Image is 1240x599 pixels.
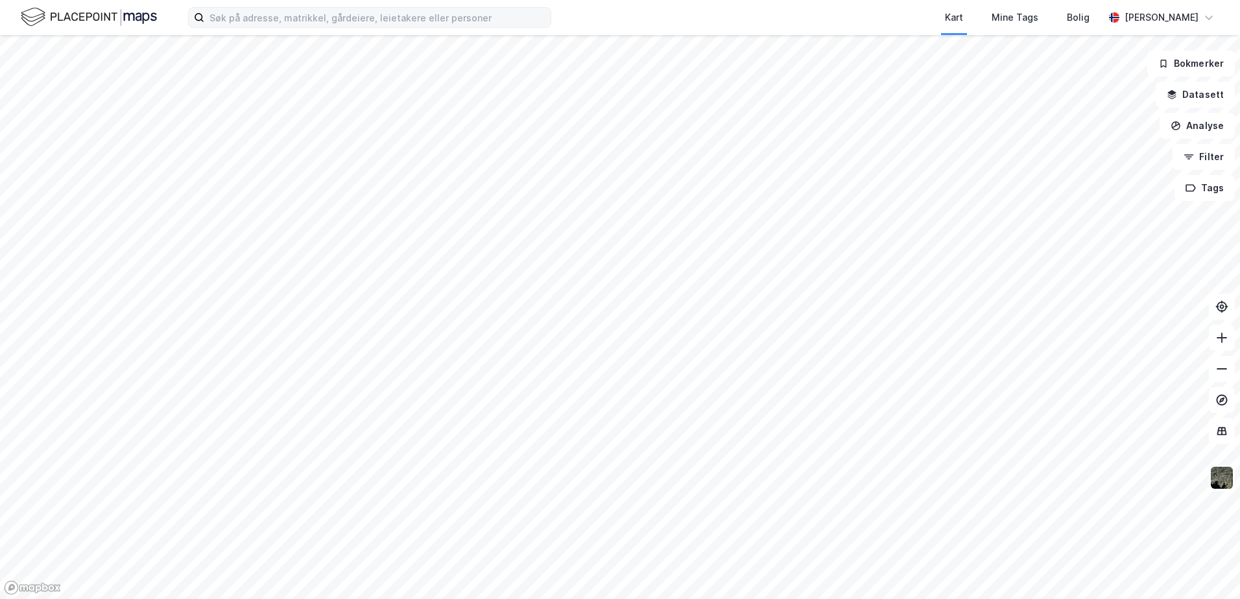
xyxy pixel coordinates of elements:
div: Mine Tags [992,10,1038,25]
input: Søk på adresse, matrikkel, gårdeiere, leietakere eller personer [204,8,551,27]
div: [PERSON_NAME] [1125,10,1198,25]
div: Bolig [1067,10,1090,25]
img: logo.f888ab2527a4732fd821a326f86c7f29.svg [21,6,157,29]
div: Kart [945,10,963,25]
iframe: Chat Widget [1175,537,1240,599]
